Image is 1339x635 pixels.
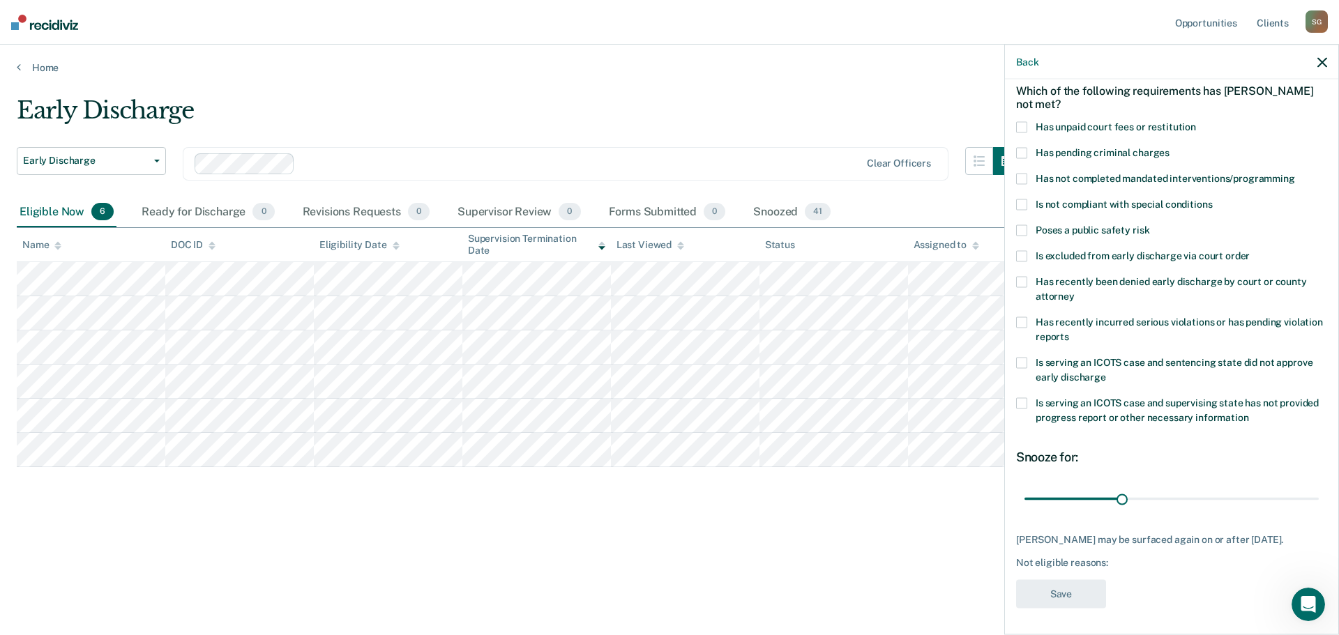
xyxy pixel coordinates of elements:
span: Has recently been denied early discharge by court or county attorney [1036,275,1307,301]
div: Assigned to [914,239,979,251]
span: Is not compliant with special conditions [1036,198,1212,209]
div: S G [1306,10,1328,33]
a: Home [17,61,1322,74]
span: Poses a public safety risk [1036,224,1149,235]
span: 41 [805,203,831,221]
div: Which of the following requirements has [PERSON_NAME] not met? [1016,72,1327,121]
span: 0 [704,203,725,221]
span: Has unpaid court fees or restitution [1036,121,1196,132]
div: Supervisor Review [455,197,584,228]
div: Early Discharge [17,96,1021,136]
div: Snooze for: [1016,449,1327,464]
span: 0 [252,203,274,221]
span: Is excluded from early discharge via court order [1036,250,1250,261]
div: Forms Submitted [606,197,729,228]
span: Is serving an ICOTS case and sentencing state did not approve early discharge [1036,356,1312,382]
span: Has not completed mandated interventions/programming [1036,172,1295,183]
iframe: Intercom live chat [1292,588,1325,621]
div: Ready for Discharge [139,197,277,228]
div: Snoozed [750,197,833,228]
div: Status [765,239,795,251]
span: 0 [408,203,430,221]
img: Recidiviz [11,15,78,30]
div: DOC ID [171,239,215,251]
button: Back [1016,56,1038,68]
div: Supervision Termination Date [468,233,605,257]
div: Name [22,239,61,251]
div: Eligibility Date [319,239,400,251]
button: Save [1016,579,1106,608]
span: Has recently incurred serious violations or has pending violation reports [1036,316,1323,342]
div: Eligible Now [17,197,116,228]
div: [PERSON_NAME] may be surfaced again on or after [DATE]. [1016,533,1327,545]
div: Clear officers [867,158,931,169]
div: Revisions Requests [300,197,432,228]
span: 0 [559,203,580,221]
span: Has pending criminal charges [1036,146,1170,158]
span: Early Discharge [23,155,149,167]
span: 6 [91,203,114,221]
span: Is serving an ICOTS case and supervising state has not provided progress report or other necessar... [1036,397,1319,422]
div: Not eligible reasons: [1016,557,1327,569]
div: Last Viewed [616,239,684,251]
